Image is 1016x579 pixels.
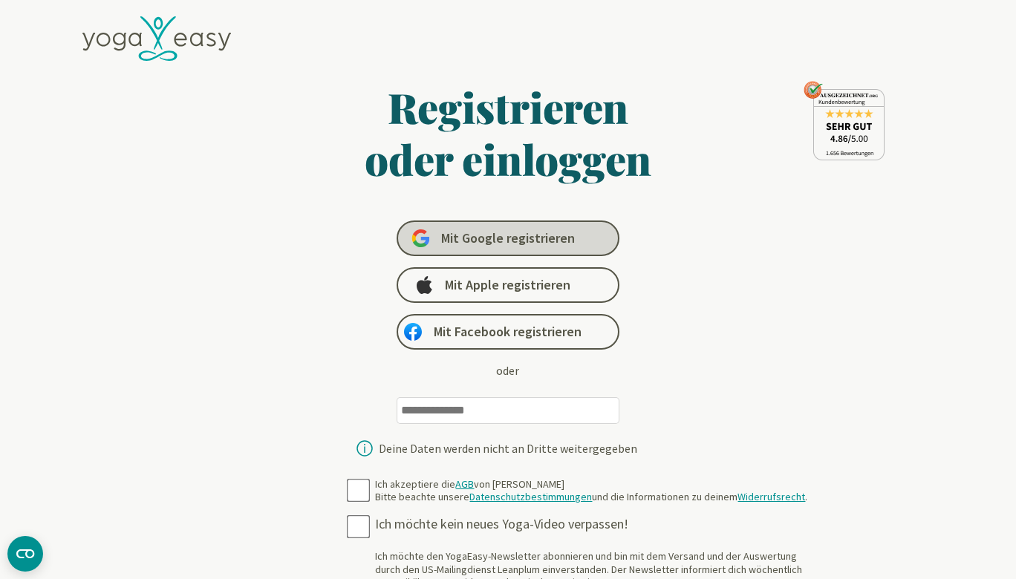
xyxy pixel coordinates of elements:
a: Mit Google registrieren [397,220,619,256]
button: CMP-Widget öffnen [7,536,43,572]
img: ausgezeichnet_seal.png [804,81,885,160]
a: Datenschutzbestimmungen [469,490,592,503]
span: Mit Apple registrieren [445,276,570,294]
div: Deine Daten werden nicht an Dritte weitergegeben [379,442,637,454]
a: AGB [455,477,474,491]
div: oder [496,362,519,379]
a: Widerrufsrecht [737,490,805,503]
a: Mit Apple registrieren [397,267,619,303]
span: Mit Facebook registrieren [434,323,582,341]
div: Ich akzeptiere die von [PERSON_NAME] Bitte beachte unsere und die Informationen zu deinem . [375,478,807,504]
h1: Registrieren oder einloggen [221,81,795,185]
a: Mit Facebook registrieren [397,314,619,350]
div: Ich möchte kein neues Yoga-Video verpassen! [375,516,813,533]
span: Mit Google registrieren [441,229,575,247]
